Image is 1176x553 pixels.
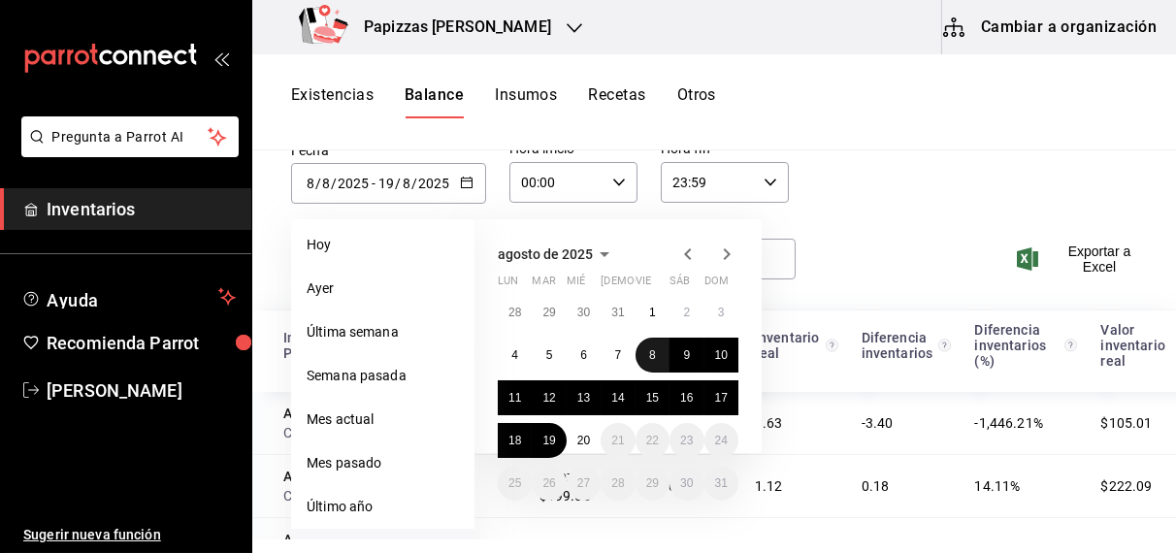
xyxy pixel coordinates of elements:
button: Exportar a Excel [1021,244,1145,275]
abbr: 31 de agosto de 2025 [715,476,728,490]
abbr: martes [532,275,555,295]
li: Semana pasada [291,354,474,398]
div: Insumo, Proveedor [283,330,406,361]
td: 1.12 [743,454,850,517]
span: Recomienda Parrot [47,330,236,356]
abbr: 29 de julio de 2025 [542,306,555,319]
abbr: 31 de julio de 2025 [611,306,624,319]
span: - [372,176,376,191]
abbr: 29 de agosto de 2025 [646,476,659,490]
abbr: 25 de agosto de 2025 [508,476,521,490]
button: Otros [677,85,716,118]
button: 16 de agosto de 2025 [670,380,703,415]
h3: Papizzas [PERSON_NAME] [348,16,551,39]
button: 28 de agosto de 2025 [601,466,635,501]
input: Year [337,176,370,191]
button: 3 de agosto de 2025 [704,295,738,330]
button: 27 de agosto de 2025 [567,466,601,501]
abbr: 27 de agosto de 2025 [577,476,590,490]
button: 28 de julio de 2025 [498,295,532,330]
span: Sugerir nueva función [23,525,236,545]
button: 17 de agosto de 2025 [704,380,738,415]
button: 30 de julio de 2025 [567,295,601,330]
abbr: 26 de agosto de 2025 [542,476,555,490]
button: 29 de julio de 2025 [532,295,566,330]
button: 7 de agosto de 2025 [601,338,635,373]
label: Hora fin [661,143,789,156]
abbr: lunes [498,275,518,295]
abbr: 22 de agosto de 2025 [646,434,659,447]
li: Última semana [291,310,474,354]
abbr: 20 de agosto de 2025 [577,434,590,447]
li: Mes pasado [291,441,474,485]
button: 25 de agosto de 2025 [498,466,532,501]
abbr: 8 de agosto de 2025 [649,348,656,362]
button: 20 de agosto de 2025 [567,423,601,458]
button: Pregunta a Parrot AI [21,116,239,157]
abbr: 28 de agosto de 2025 [611,476,624,490]
abbr: 30 de agosto de 2025 [680,476,693,490]
div: CEDIS [283,486,406,505]
button: 5 de agosto de 2025 [532,338,566,373]
button: 14 de agosto de 2025 [601,380,635,415]
button: 15 de agosto de 2025 [636,380,670,415]
span: -1,446.21% [974,415,1043,431]
button: 13 de agosto de 2025 [567,380,601,415]
abbr: 28 de julio de 2025 [508,306,521,319]
div: Aceituna negra [283,467,406,486]
button: 31 de julio de 2025 [601,295,635,330]
button: 1 de agosto de 2025 [636,295,670,330]
abbr: 9 de agosto de 2025 [683,348,690,362]
button: 22 de agosto de 2025 [636,423,670,458]
div: CEDIS [283,423,406,442]
abbr: 24 de agosto de 2025 [715,434,728,447]
div: Diferencia inventarios (%) [974,322,1061,369]
abbr: 21 de agosto de 2025 [611,434,624,447]
abbr: 4 de agosto de 2025 [511,348,518,362]
button: 26 de agosto de 2025 [532,466,566,501]
button: 24 de agosto de 2025 [704,423,738,458]
li: Último año [291,485,474,529]
button: 30 de agosto de 2025 [670,466,703,501]
abbr: 15 de agosto de 2025 [646,391,659,405]
label: Hora inicio [509,143,637,156]
abbr: 6 de agosto de 2025 [580,348,587,362]
abbr: 5 de agosto de 2025 [546,348,553,362]
abbr: 17 de agosto de 2025 [715,391,728,405]
abbr: 11 de agosto de 2025 [508,391,521,405]
td: 0.18 [850,454,964,517]
input: Day [306,176,315,191]
button: Recetas [588,85,645,118]
td: 1 pza $199.00 [493,454,637,517]
input: Month [321,176,331,191]
abbr: 7 de agosto de 2025 [615,348,622,362]
button: 19 de agosto de 2025 [532,423,566,458]
span: Fecha [291,143,329,158]
button: 2 de agosto de 2025 [670,295,703,330]
abbr: 1 de agosto de 2025 [649,306,656,319]
div: Aceite 1lt [283,404,406,423]
abbr: 18 de agosto de 2025 [508,434,521,447]
input: Day [377,176,395,191]
span: 14.11% [974,478,1020,494]
span: Pregunta a Parrot AI [52,127,209,147]
abbr: 3 de agosto de 2025 [718,306,725,319]
abbr: 19 de agosto de 2025 [542,434,555,447]
abbr: domingo [704,275,729,295]
span: Inventarios [47,196,236,222]
button: open_drawer_menu [213,50,229,66]
button: 23 de agosto de 2025 [670,423,703,458]
td: -3.40 [850,392,964,454]
svg: Diferencia de inventarios = Inventario teórico - inventario real [938,338,951,353]
span: agosto de 2025 [498,246,593,262]
button: Existencias [291,85,374,118]
abbr: 10 de agosto de 2025 [715,348,728,362]
abbr: 30 de julio de 2025 [577,306,590,319]
button: 4 de agosto de 2025 [498,338,532,373]
abbr: 23 de agosto de 2025 [680,434,693,447]
button: 21 de agosto de 2025 [601,423,635,458]
abbr: sábado [670,275,690,295]
input: Year [417,176,450,191]
button: 31 de agosto de 2025 [704,466,738,501]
